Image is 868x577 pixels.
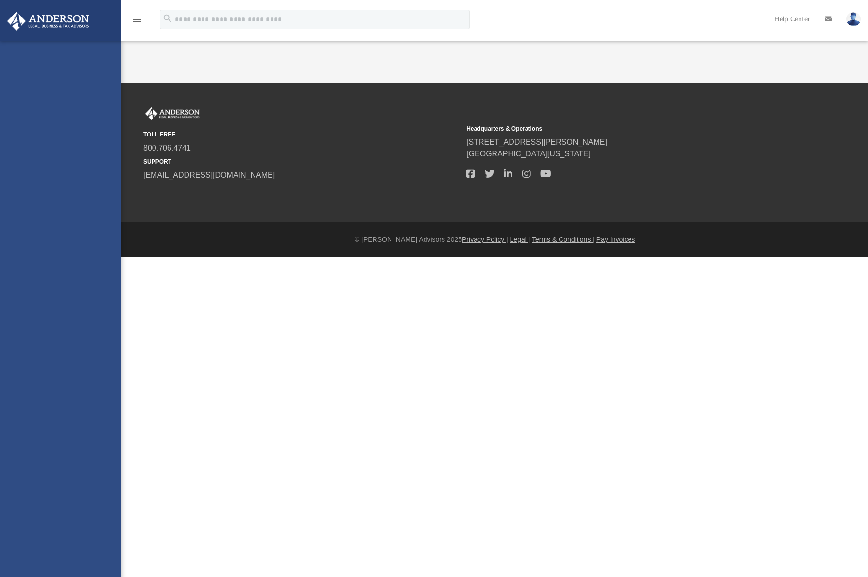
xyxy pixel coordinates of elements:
[143,144,191,152] a: 800.706.4741
[131,14,143,25] i: menu
[4,12,92,31] img: Anderson Advisors Platinum Portal
[162,13,173,24] i: search
[532,236,595,243] a: Terms & Conditions |
[462,236,508,243] a: Privacy Policy |
[131,18,143,25] a: menu
[466,124,783,133] small: Headquarters & Operations
[143,130,460,139] small: TOLL FREE
[466,138,607,146] a: [STREET_ADDRESS][PERSON_NAME]
[143,107,202,120] img: Anderson Advisors Platinum Portal
[466,150,591,158] a: [GEOGRAPHIC_DATA][US_STATE]
[143,171,275,179] a: [EMAIL_ADDRESS][DOMAIN_NAME]
[121,235,868,245] div: © [PERSON_NAME] Advisors 2025
[596,236,635,243] a: Pay Invoices
[846,12,861,26] img: User Pic
[510,236,530,243] a: Legal |
[143,157,460,166] small: SUPPORT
